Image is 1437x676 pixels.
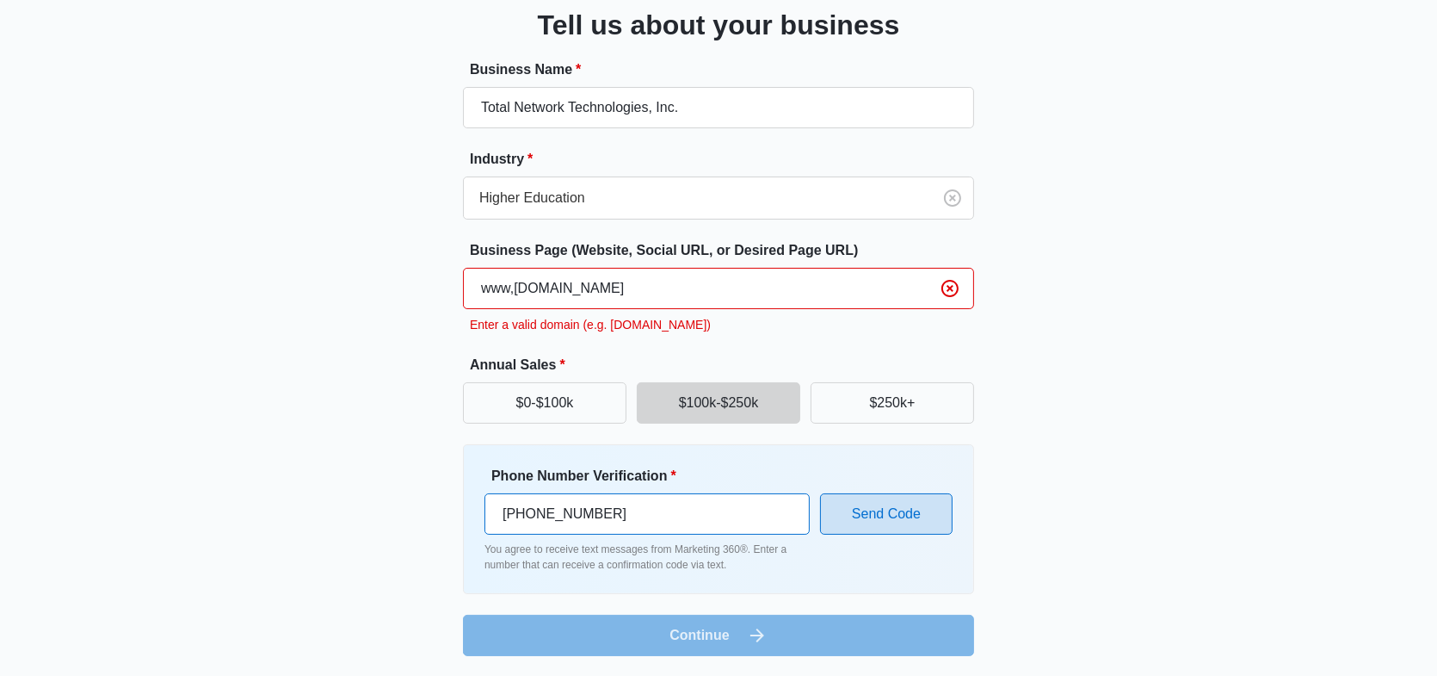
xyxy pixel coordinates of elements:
p: Enter a valid domain (e.g. [DOMAIN_NAME]) [470,316,974,334]
button: $0-$100k [463,382,626,424]
input: e.g. Jane's Plumbing [463,87,974,128]
button: $250k+ [811,382,974,424]
label: Annual Sales [470,355,981,375]
label: Business Page (Website, Social URL, or Desired Page URL) [470,240,981,261]
button: Send Code [820,493,953,535]
button: Clear [936,275,964,302]
button: $100k-$250k [637,382,800,424]
label: Business Name [470,59,981,80]
input: Ex. +1-555-555-5555 [484,493,810,535]
label: Industry [470,149,981,170]
h3: Tell us about your business [538,4,900,46]
label: Phone Number Verification [491,466,817,487]
p: You agree to receive text messages from Marketing 360®. Enter a number that can receive a confirm... [484,542,810,573]
input: e.g. janesplumbing.com [463,268,974,309]
button: Clear [939,184,966,212]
